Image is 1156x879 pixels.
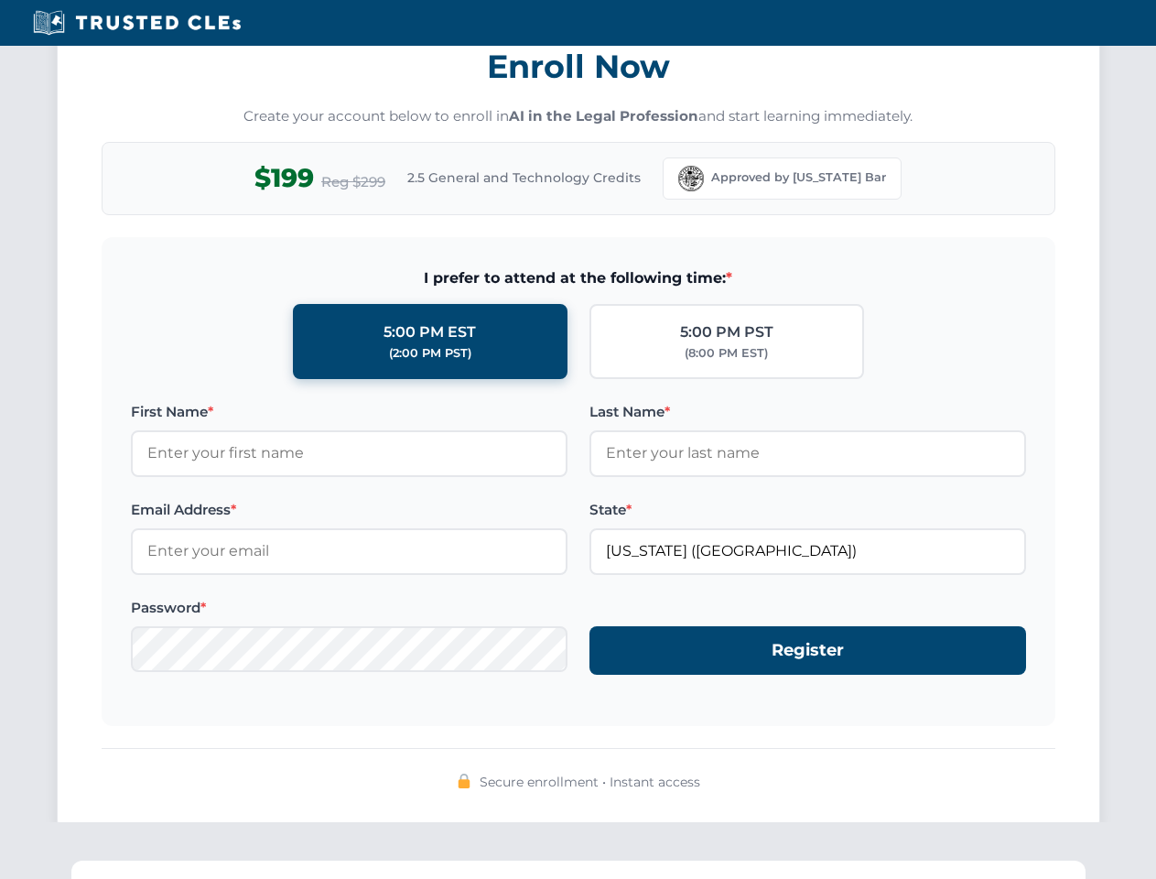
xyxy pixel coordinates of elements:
[102,106,1055,127] p: Create your account below to enroll in and start learning immediately.
[131,597,567,619] label: Password
[509,107,698,125] strong: AI in the Legal Profession
[131,499,567,521] label: Email Address
[384,320,476,344] div: 5:00 PM EST
[102,38,1055,95] h3: Enroll Now
[407,168,641,188] span: 2.5 General and Technology Credits
[389,344,471,363] div: (2:00 PM PST)
[711,168,886,187] span: Approved by [US_STATE] Bar
[589,626,1026,675] button: Register
[131,401,567,423] label: First Name
[678,166,704,191] img: Florida Bar
[685,344,768,363] div: (8:00 PM EST)
[589,430,1026,476] input: Enter your last name
[589,401,1026,423] label: Last Name
[589,528,1026,574] input: Florida (FL)
[680,320,773,344] div: 5:00 PM PST
[457,774,471,788] img: 🔒
[321,171,385,193] span: Reg $299
[131,430,567,476] input: Enter your first name
[589,499,1026,521] label: State
[131,266,1026,290] span: I prefer to attend at the following time:
[254,157,314,199] span: $199
[480,772,700,792] span: Secure enrollment • Instant access
[27,9,246,37] img: Trusted CLEs
[131,528,567,574] input: Enter your email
